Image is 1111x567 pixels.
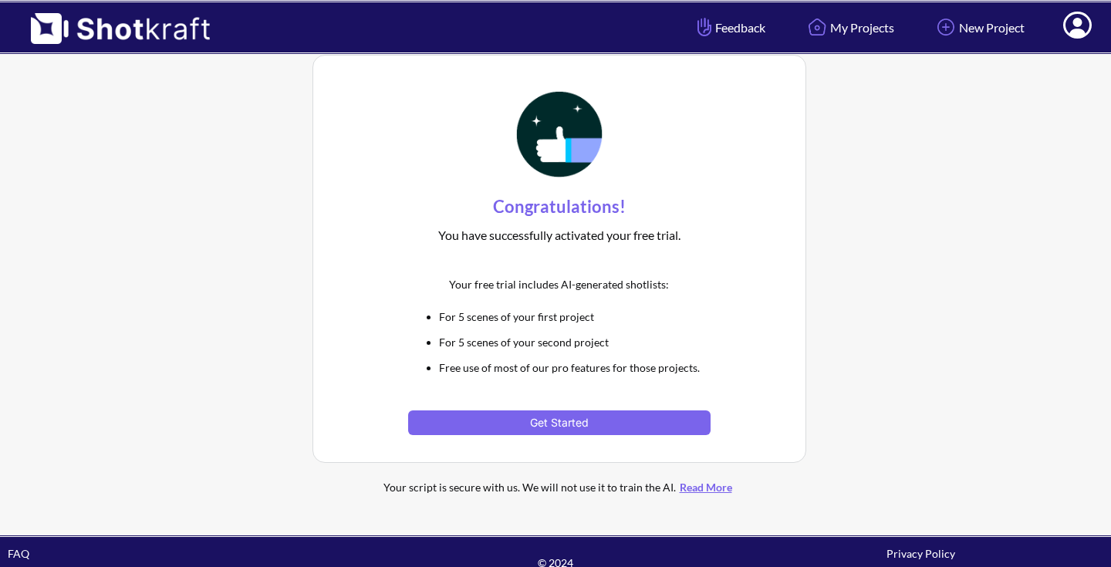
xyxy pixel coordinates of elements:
li: For 5 scenes of your first project [439,308,710,326]
div: You have successfully activated your free trial. [408,222,710,248]
img: Thumbs Up Icon [512,86,607,182]
img: Hand Icon [694,14,715,40]
span: Feedback [694,19,765,36]
a: My Projects [792,7,906,48]
div: Your free trial includes AI-generated shotlists: [408,272,710,297]
div: Congratulations! [408,191,710,222]
img: Add Icon [933,14,959,40]
li: Free use of most of our pro features for those projects. [439,359,710,376]
a: FAQ [8,547,29,560]
button: Get Started [408,410,710,435]
div: Privacy Policy [738,545,1103,562]
li: For 5 scenes of your second project [439,333,710,351]
a: New Project [921,7,1036,48]
a: Read More [676,481,736,494]
img: Home Icon [804,14,830,40]
div: Your script is secure with us. We will not use it to train the AI. [351,478,768,496]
